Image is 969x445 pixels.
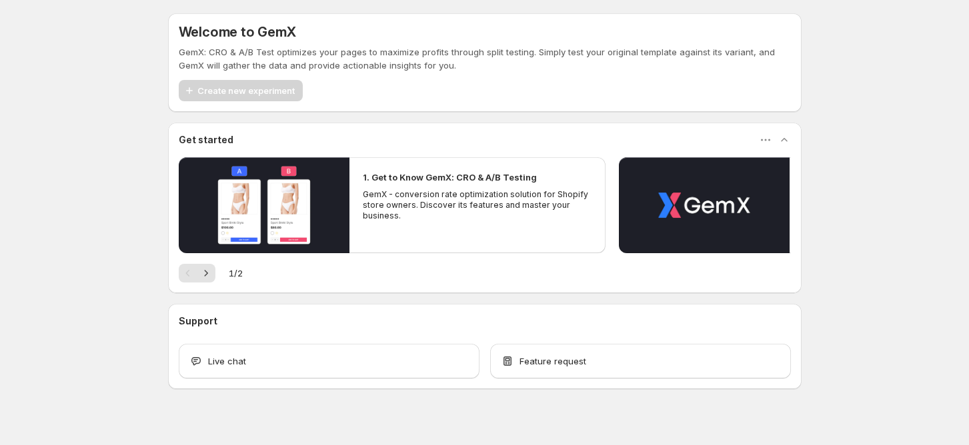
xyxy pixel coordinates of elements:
button: Play video [619,157,790,253]
button: Play video [179,157,349,253]
span: Live chat [208,354,246,368]
h3: Support [179,314,217,328]
span: Feature request [520,354,586,368]
span: 1 / 2 [229,266,243,280]
nav: Pagination [179,264,215,282]
p: GemX - conversion rate optimization solution for Shopify store owners. Discover its features and ... [363,189,592,221]
h2: 1. Get to Know GemX: CRO & A/B Testing [363,171,537,184]
p: GemX: CRO & A/B Test optimizes your pages to maximize profits through split testing. Simply test ... [179,45,791,72]
h3: Get started [179,133,233,147]
button: Next [197,264,215,282]
h5: Welcome to GemX [179,24,296,40]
